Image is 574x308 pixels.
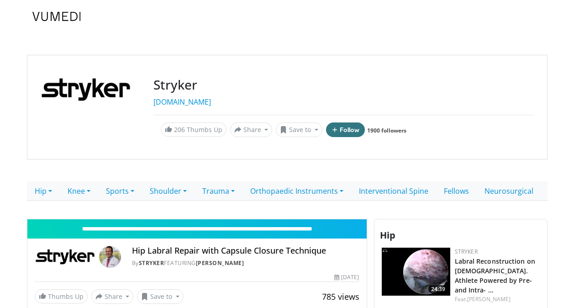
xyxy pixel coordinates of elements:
a: Interventional Spine [351,181,436,201]
button: Save to [137,289,184,304]
a: [PERSON_NAME] [196,259,244,267]
a: 24:39 [382,248,450,296]
a: Neurosurgical [477,181,541,201]
div: By FEATURING [132,259,359,267]
a: Stryker [139,259,164,267]
span: Hip [380,229,395,241]
img: 1946da98-1de4-43b6-b2f1-13555572cecd.150x105_q85_crop-smart_upscale.jpg [382,248,450,296]
img: VuMedi Logo [32,12,81,21]
span: 24:39 [428,285,448,293]
a: [PERSON_NAME] [467,295,511,303]
h3: Stryker [153,77,534,93]
a: Labral Reconstruction on [DEMOGRAPHIC_DATA]. Athlete Powered by Pre- and Intra- … [455,257,535,294]
a: Shoulder [142,181,195,201]
button: Share [91,289,134,304]
a: Hip [27,181,60,201]
div: [DATE] [334,273,359,281]
h4: Hip Labral Repair with Capsule Closure Technique [132,246,359,256]
a: 206 Thumbs Up [161,122,226,137]
a: Sports [98,181,142,201]
h3: Labral Reconstruction on 44 y.o. Athlete Powered by Pre- and Intra- Operative Technology [455,256,540,294]
a: Knee [60,181,98,201]
img: Avatar [99,246,121,268]
a: Fellows [436,181,477,201]
a: Trauma [195,181,242,201]
button: Share [230,122,273,137]
a: Thumbs Up [35,289,88,303]
button: Save to [276,122,322,137]
span: 206 [174,125,185,134]
a: [DOMAIN_NAME] [153,97,211,107]
img: Stryker [35,246,95,268]
a: 1900 followers [367,127,406,134]
a: Orthopaedic Instruments [242,181,351,201]
a: Stryker [455,248,478,255]
div: Feat. [455,295,540,303]
span: 785 views [322,291,359,302]
button: Follow [326,122,365,137]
